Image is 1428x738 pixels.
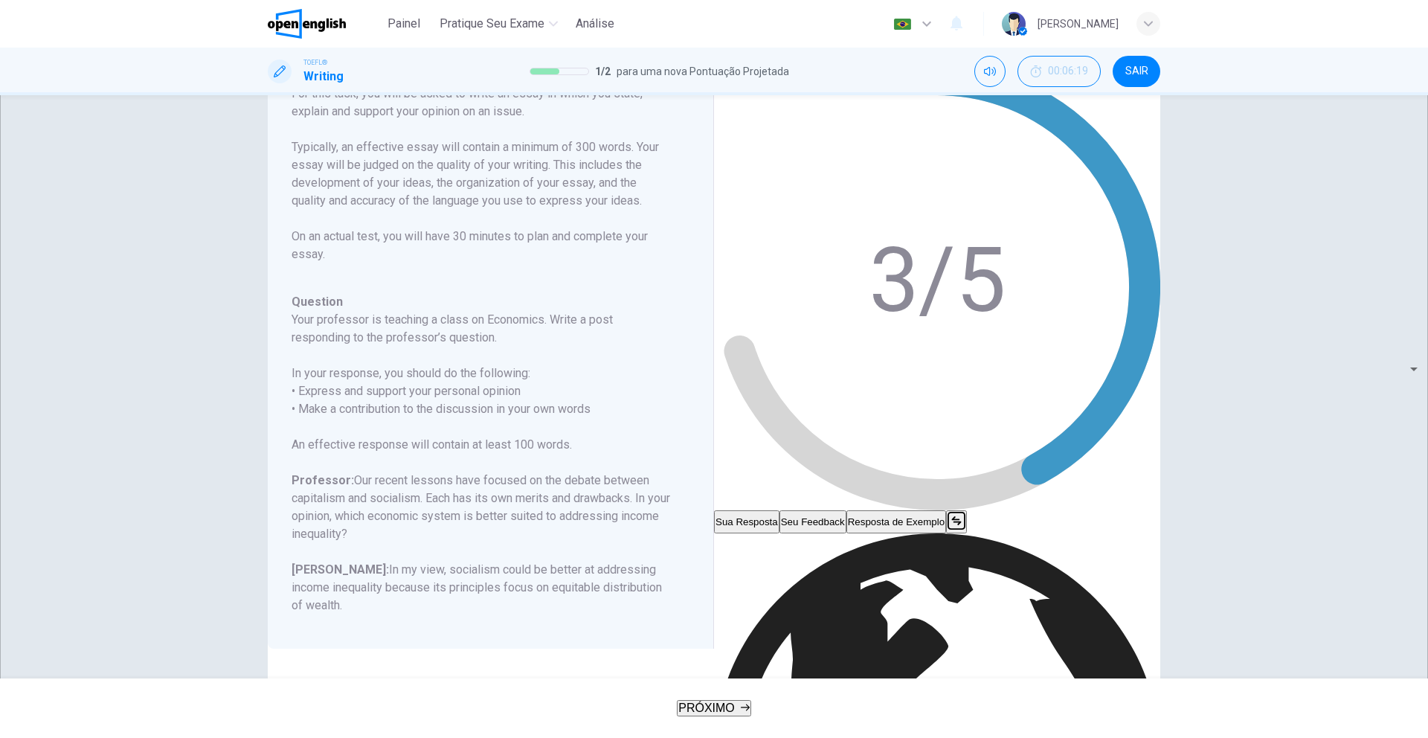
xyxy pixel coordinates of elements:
[1125,65,1148,77] span: SAIR
[1038,15,1119,33] div: [PERSON_NAME]
[869,228,1006,333] text: 3/5
[292,436,672,454] h6: An effective response will contain at least 100 words.
[292,293,672,311] h6: Question
[1017,56,1101,87] div: Esconder
[292,561,672,615] h6: In my view, socialism could be better at addressing income inequality because its principles focu...
[570,10,620,37] button: Análise
[677,700,751,716] button: PRÓXIMO
[292,473,354,487] b: Professor:
[714,510,1160,533] div: basic tabs example
[974,56,1006,87] div: Silenciar
[617,62,789,80] span: para uma nova Pontuação Projetada
[387,15,420,33] span: Painel
[1113,56,1160,87] button: SAIR
[1017,56,1101,87] button: 00:06:19
[714,510,779,533] button: Sua Resposta
[576,15,614,33] span: Análise
[292,472,672,543] h6: Our recent lessons have focused on the debate between capitalism and socialism. Each has its own ...
[292,67,672,281] h6: Directions
[268,9,380,39] a: OpenEnglish logo
[440,15,544,33] span: Pratique seu exame
[846,510,946,533] button: Resposta de Exemplo
[303,57,327,68] span: TOEFL®
[1048,65,1088,77] span: 00:06:19
[434,10,564,37] button: Pratique seu exame
[292,562,389,577] b: [PERSON_NAME]:
[595,62,611,80] span: 1 / 2
[292,311,672,347] h6: Your professor is teaching a class on Economics. Write a post responding to the professor’s quest...
[292,85,672,263] p: For this task, you will be asked to write an essay in which you state, explain and support your o...
[1002,12,1026,36] img: Profile picture
[779,510,846,533] button: Seu Feedback
[303,68,344,86] h1: Writing
[893,19,912,30] img: pt
[678,702,735,714] span: PRÓXIMO
[292,365,672,418] h6: In your response, you should do the following: • Express and support your personal opinion • Make...
[268,9,346,39] img: OpenEnglish logo
[380,10,428,37] button: Painel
